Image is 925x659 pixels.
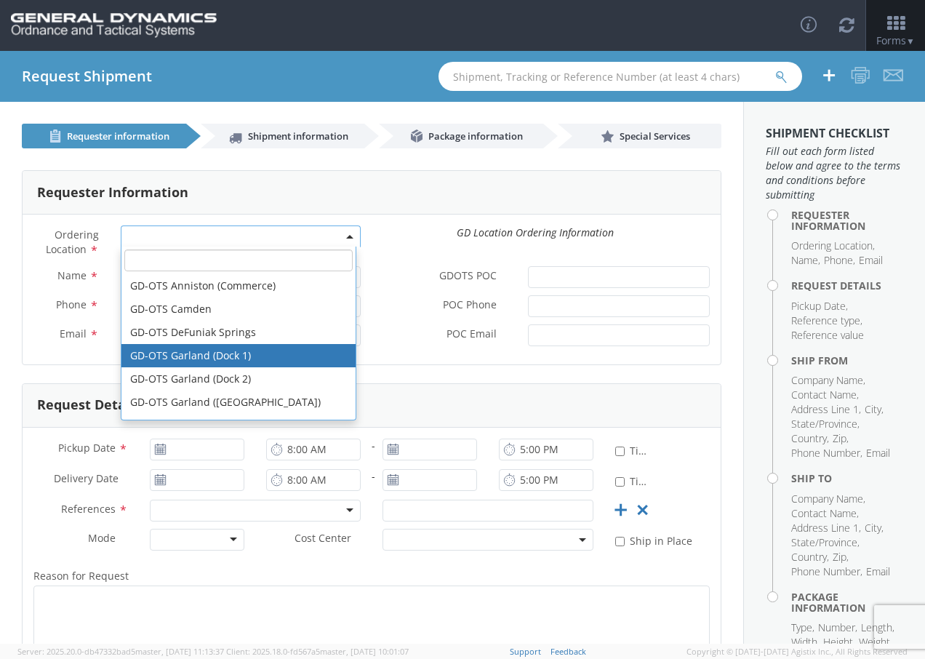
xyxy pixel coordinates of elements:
span: Mode [88,531,116,545]
i: GD Location Ordering Information [457,225,614,239]
label: Time Definite [615,442,652,458]
span: Name [57,268,87,282]
li: City [865,402,884,417]
li: Address Line 1 [791,521,861,535]
li: Contact Name [791,388,859,402]
li: Width [791,635,820,650]
li: GD-OTS DeFuniak Springs [121,321,356,344]
li: GD-OTS Anniston (Commerce) [121,274,356,297]
span: GDOTS POC [439,268,497,285]
span: Package information [428,129,523,143]
li: GD-OTS Garland ([GEOGRAPHIC_DATA]) [121,391,356,414]
li: Weight [859,635,892,650]
a: Shipment information [201,124,365,148]
li: State/Province [791,417,860,431]
h4: Request Details [791,280,903,291]
li: Address Line 1 [791,402,861,417]
li: Phone Number [791,446,862,460]
li: Country [791,550,829,564]
a: Feedback [550,646,586,657]
span: ▼ [906,35,915,47]
span: Forms [876,33,915,47]
li: Zip [833,431,849,446]
label: Ship in Place [615,532,695,548]
li: Contact Name [791,506,859,521]
li: GD-OTS Garland (Dock 1) [121,344,356,367]
li: Length [861,620,894,635]
h4: Ship From [791,355,903,366]
span: Phone [56,297,87,311]
span: Requester information [67,129,169,143]
a: Support [510,646,541,657]
h4: Request Shipment [22,68,152,84]
h4: Requester Information [791,209,903,232]
span: master, [DATE] 11:13:37 [135,646,224,657]
span: Special Services [620,129,690,143]
input: Shipment, Tracking or Reference Number (at least 4 chars) [439,62,802,91]
li: Zip [833,550,849,564]
h4: Ship To [791,473,903,484]
li: Country [791,431,829,446]
h4: Package Information [791,591,903,614]
h3: Requester Information [37,185,188,200]
span: Server: 2025.20.0-db47332bad5 [17,646,224,657]
li: Number [818,620,857,635]
input: Ship in Place [615,537,625,546]
a: Special Services [558,124,722,148]
li: Phone Number [791,564,862,579]
span: Cost Center [295,531,351,548]
span: Shipment information [248,129,348,143]
span: Ordering Location [46,228,99,256]
li: Email [866,446,890,460]
li: Pickup Date [791,299,848,313]
li: GD-OTS Camden [121,297,356,321]
li: Ordering Location [791,239,875,253]
label: Time Definite [615,472,652,489]
li: Phone [824,253,855,268]
li: Reference type [791,313,862,328]
li: State/Province [791,535,860,550]
li: Type [791,620,814,635]
li: Email [859,253,883,268]
li: Company Name [791,492,865,506]
span: References [61,502,116,516]
li: City [865,521,884,535]
span: Fill out each form listed below and agree to the terms and conditions before submitting [766,144,903,202]
span: Client: 2025.18.0-fd567a5 [226,646,409,657]
span: Pickup Date [58,441,116,455]
a: Requester information [22,124,186,148]
li: Email [866,564,890,579]
span: Copyright © [DATE]-[DATE] Agistix Inc., All Rights Reserved [686,646,908,658]
span: POC Email [447,327,497,343]
span: POC Phone [443,297,497,314]
h3: Shipment Checklist [766,127,903,140]
img: gd-ots-0c3321f2eb4c994f95cb.png [11,13,217,38]
span: Reason for Request [33,569,129,583]
li: GD-OTS Garland (Dock 2) [121,367,356,391]
input: Time Definite [615,447,625,456]
span: Email [60,327,87,340]
span: Delivery Date [54,471,119,488]
li: Height [823,635,855,650]
li: GD-OTS [GEOGRAPHIC_DATA] [121,414,356,437]
a: Package information [379,124,543,148]
span: master, [DATE] 10:01:07 [320,646,409,657]
h3: Request Details [37,398,141,412]
li: Company Name [791,373,865,388]
input: Time Definite [615,477,625,487]
li: Reference value [791,328,864,343]
li: Name [791,253,820,268]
